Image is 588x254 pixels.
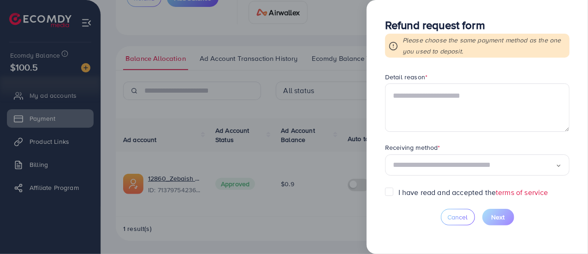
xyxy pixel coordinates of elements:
label: Receiving method [385,143,440,152]
iframe: Chat [549,213,581,247]
a: terms of service [496,187,548,197]
span: Cancel [448,213,468,222]
div: Search for option [385,154,570,176]
p: Please choose the same payment method as the one you used to deposit. [403,35,566,57]
h3: Refund request form [385,18,570,32]
button: Cancel [441,209,475,225]
label: I have read and accepted the [398,187,548,198]
span: Next [492,213,505,222]
button: Next [482,209,514,225]
input: Search for option [393,158,556,172]
label: Detail reason [385,72,428,82]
